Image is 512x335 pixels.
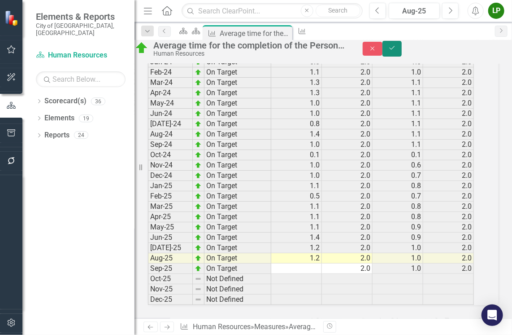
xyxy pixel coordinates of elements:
[322,181,373,191] td: 2.0
[195,265,202,272] img: zOikAAAAAElFTkSuQmCC
[322,98,373,109] td: 2.0
[148,274,193,284] td: Oct-25
[322,253,373,264] td: 2.0
[271,212,322,222] td: 1.1
[373,109,423,119] td: 1.1
[148,109,193,119] td: Jun-24
[322,109,373,119] td: 2.0
[204,78,271,88] td: On Target
[271,150,322,160] td: 0.1
[195,69,202,76] img: zOikAAAAAElFTkSuQmCC
[148,67,193,78] td: Feb-24
[373,88,423,98] td: 1.1
[316,4,360,17] button: Search
[423,150,474,160] td: 2.0
[271,222,322,233] td: 1.1
[204,191,271,202] td: On Target
[148,140,193,150] td: Sep-24
[389,3,440,19] button: Aug-25
[423,78,474,88] td: 2.0
[423,109,474,119] td: 2.0
[373,160,423,171] td: 0.6
[91,97,105,105] div: 36
[373,119,423,129] td: 1.1
[148,181,193,191] td: Jan-25
[271,67,322,78] td: 1.1
[392,6,437,17] div: Aug-25
[148,295,193,305] td: Dec-25
[182,3,363,19] input: Search ClearPoint...
[195,110,202,117] img: zOikAAAAAElFTkSuQmCC
[195,255,202,262] img: zOikAAAAAElFTkSuQmCC
[322,129,373,140] td: 2.0
[204,140,271,150] td: On Target
[148,119,193,129] td: [DATE]-24
[322,222,373,233] td: 2.0
[148,222,193,233] td: May-25
[322,171,373,181] td: 2.0
[44,96,87,106] a: Scorecard(s)
[373,150,423,160] td: 0.1
[195,141,202,148] img: zOikAAAAAElFTkSuQmCC
[322,140,373,150] td: 2.0
[153,50,345,57] div: Human Resources
[204,171,271,181] td: On Target
[254,322,285,331] a: Measures
[195,203,202,210] img: zOikAAAAAElFTkSuQmCC
[148,150,193,160] td: Oct-24
[195,182,202,190] img: zOikAAAAAElFTkSuQmCC
[148,243,193,253] td: [DATE]-25
[373,191,423,202] td: 0.7
[488,3,504,19] div: LP
[423,160,474,171] td: 2.0
[373,222,423,233] td: 0.9
[373,212,423,222] td: 0.8
[195,234,202,241] img: zOikAAAAAElFTkSuQmCC
[373,264,423,274] td: 1.0
[195,89,202,97] img: zOikAAAAAElFTkSuQmCC
[271,171,322,181] td: 1.0
[423,243,474,253] td: 2.0
[322,212,373,222] td: 2.0
[204,88,271,98] td: On Target
[195,100,202,107] img: zOikAAAAAElFTkSuQmCC
[423,129,474,140] td: 2.0
[271,129,322,140] td: 1.4
[423,264,474,274] td: 2.0
[204,109,271,119] td: On Target
[423,140,474,150] td: 2.0
[195,275,202,282] img: 8DAGhfEEPCf229AAAAAElFTkSuQmCC
[180,322,317,332] div: » »
[423,98,474,109] td: 2.0
[204,222,271,233] td: On Target
[148,264,193,274] td: Sep-25
[148,233,193,243] td: Jun-25
[44,130,69,141] a: Reports
[322,88,373,98] td: 2.0
[195,286,202,293] img: 8DAGhfEEPCf229AAAAAElFTkSuQmCC
[148,171,193,181] td: Dec-24
[271,191,322,202] td: 0.5
[36,11,126,22] span: Elements & Reports
[423,67,474,78] td: 2.0
[36,22,126,37] small: City of [GEOGRAPHIC_DATA], [GEOGRAPHIC_DATA]
[204,264,271,274] td: On Target
[153,40,345,50] div: Average time for the completion of the Personnel Action Form cycle (days)
[204,98,271,109] td: On Target
[148,253,193,264] td: Aug-25
[423,233,474,243] td: 2.0
[204,274,271,284] td: Not Defined
[195,224,202,231] img: zOikAAAAAElFTkSuQmCC
[148,191,193,202] td: Feb-25
[195,193,202,200] img: zOikAAAAAElFTkSuQmCC
[373,253,423,264] td: 1.0
[36,71,126,87] input: Search Below...
[328,7,347,14] span: Search
[373,171,423,181] td: 0.7
[322,191,373,202] td: 2.0
[79,115,93,122] div: 19
[322,150,373,160] td: 2.0
[373,78,423,88] td: 1.1
[373,140,423,150] td: 1.1
[373,202,423,212] td: 0.8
